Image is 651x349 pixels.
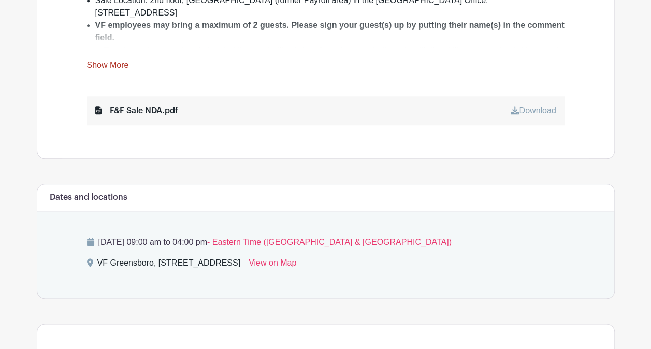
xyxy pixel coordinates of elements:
[207,238,452,246] span: - Eastern Time ([GEOGRAPHIC_DATA] & [GEOGRAPHIC_DATA])
[97,257,241,273] div: VF Greensboro, [STREET_ADDRESS]
[87,236,565,249] p: [DATE] 09:00 am to 04:00 pm
[95,105,178,117] div: F&F Sale NDA.pdf
[50,193,127,202] h6: Dates and locations
[104,44,565,69] li: Guests must be registered ahead of time and will only be allowed access to the sale with their VF...
[87,61,129,74] a: Show More
[511,106,556,115] a: Download
[249,257,296,273] a: View on Map
[95,21,565,42] strong: VF employees may bring a maximum of 2 guests. Please sign your guest(s) up by putting their name(...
